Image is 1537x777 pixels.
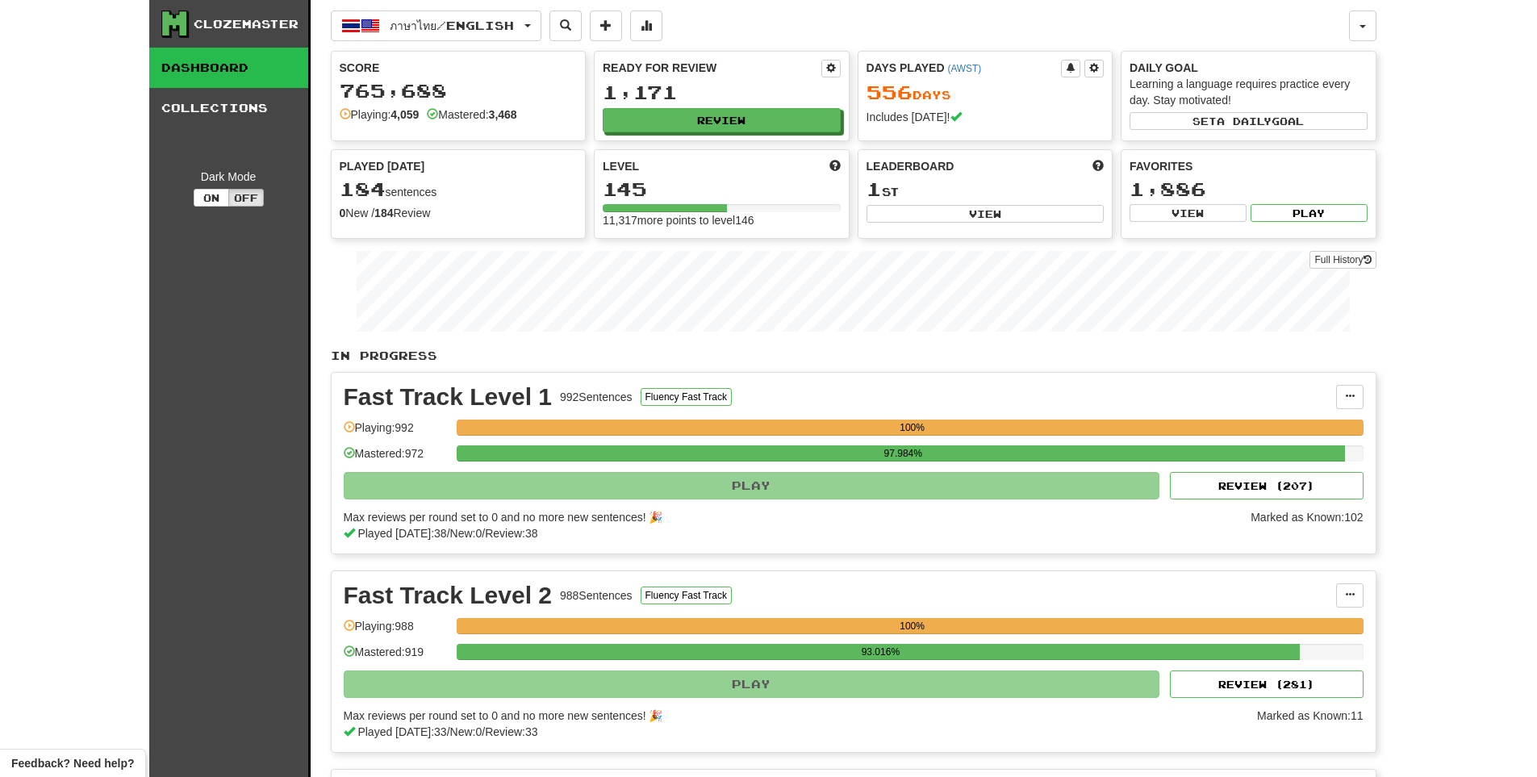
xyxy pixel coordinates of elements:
div: 93.016% [462,644,1300,660]
span: / [447,725,450,738]
span: / [482,527,485,540]
div: st [867,179,1105,200]
div: Fast Track Level 2 [344,583,553,608]
button: More stats [630,10,662,41]
div: Favorites [1130,158,1368,174]
span: Score more points to level up [829,158,841,174]
button: Review [603,108,841,132]
a: Collections [149,88,308,128]
div: 1,171 [603,82,841,102]
button: View [1130,204,1247,222]
div: 1,886 [1130,179,1368,199]
span: Open feedback widget [11,755,134,771]
div: Mastered: [427,107,516,123]
span: 556 [867,81,913,103]
button: Search sentences [549,10,582,41]
button: Add sentence to collection [590,10,622,41]
div: 988 Sentences [560,587,633,604]
div: 992 Sentences [560,389,633,405]
div: Max reviews per round set to 0 and no more new sentences! 🎉 [344,509,1241,525]
button: Play [344,670,1160,698]
strong: 4,059 [391,108,419,121]
div: Dark Mode [161,169,296,185]
button: Review (281) [1170,670,1364,698]
strong: 3,468 [489,108,517,121]
button: Fluency Fast Track [641,388,732,406]
div: Score [340,60,578,76]
div: 97.984% [462,445,1345,462]
div: Playing: [340,107,420,123]
div: Mastered: 919 [344,644,449,670]
div: 765,688 [340,81,578,101]
a: (AWST) [947,63,981,74]
span: Leaderboard [867,158,954,174]
div: Max reviews per round set to 0 and no more new sentences! 🎉 [344,708,1247,724]
span: This week in points, UTC [1092,158,1104,174]
div: Mastered: 972 [344,445,449,472]
a: Dashboard [149,48,308,88]
span: Review: 33 [485,725,537,738]
div: Daily Goal [1130,60,1368,76]
span: 184 [340,178,386,200]
button: Play [1251,204,1368,222]
span: / [447,527,450,540]
button: ภาษาไทย/English [331,10,541,41]
span: a daily [1217,115,1272,127]
div: Fast Track Level 1 [344,385,553,409]
button: View [867,205,1105,223]
div: Includes [DATE]! [867,109,1105,125]
div: Day s [867,82,1105,103]
div: 100% [462,420,1364,436]
div: sentences [340,179,578,200]
span: Review: 38 [485,527,537,540]
div: 145 [603,179,841,199]
span: Played [DATE]: 38 [357,527,446,540]
div: Clozemaster [194,16,299,32]
div: Marked as Known: 11 [1257,708,1364,740]
p: In Progress [331,348,1376,364]
div: Ready for Review [603,60,821,76]
div: 11,317 more points to level 146 [603,212,841,228]
span: New: 0 [450,527,482,540]
span: Played [DATE] [340,158,425,174]
button: Fluency Fast Track [641,587,732,604]
span: 1 [867,178,882,200]
button: Play [344,472,1160,499]
div: Playing: 992 [344,420,449,446]
a: Full History [1309,251,1376,269]
div: New / Review [340,205,578,221]
span: ภาษาไทย / English [390,19,514,32]
div: Days Played [867,60,1062,76]
div: Playing: 988 [344,618,449,645]
div: Marked as Known: 102 [1251,509,1363,541]
span: New: 0 [450,725,482,738]
button: On [194,189,229,207]
div: Learning a language requires practice every day. Stay motivated! [1130,76,1368,108]
span: / [482,725,485,738]
button: Review (207) [1170,472,1364,499]
button: Seta dailygoal [1130,112,1368,130]
span: Level [603,158,639,174]
button: Off [228,189,264,207]
span: Played [DATE]: 33 [357,725,446,738]
div: 100% [462,618,1364,634]
strong: 0 [340,207,346,219]
strong: 184 [374,207,393,219]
